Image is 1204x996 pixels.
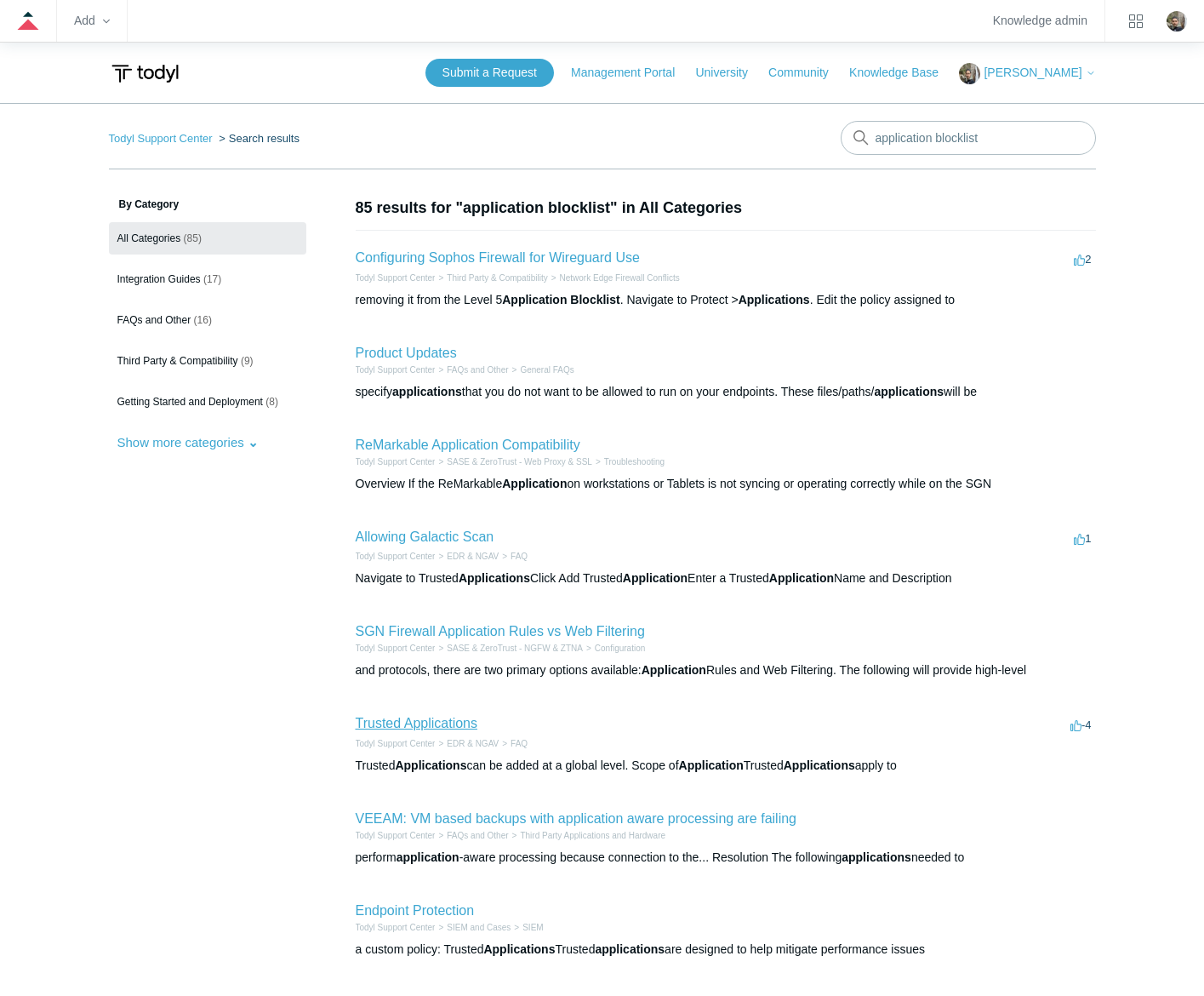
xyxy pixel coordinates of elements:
a: EDR & NGAV [447,552,499,561]
em: Applications [459,571,530,585]
li: Todyl Support Center [356,550,436,563]
li: Todyl Support Center [109,132,216,145]
em: Application [502,477,567,490]
div: Trusted can be added at a global level. Scope of Trusted apply to [356,757,1096,775]
li: Todyl Support Center [356,272,436,284]
a: Integration Guides (17) [109,263,306,295]
li: SIEM and Cases [435,921,511,934]
a: FAQs and Other (16) [109,304,306,336]
span: 1 [1074,532,1091,545]
span: (8) [265,396,278,408]
h1: 85 results for "application blocklist" in All Categories [356,197,1096,220]
em: Applications [483,942,555,956]
span: 2 [1074,253,1091,266]
a: Configuring Sophos Firewall for Wireguard Use [356,250,640,265]
em: Applications [739,293,810,306]
a: Todyl Support Center [356,457,436,467]
em: Applications [395,758,466,772]
span: Getting Started and Deployment [117,396,263,408]
li: Todyl Support Center [356,737,436,750]
a: Todyl Support Center [356,365,436,375]
div: a custom policy: Trusted Trusted are designed to help mitigate performance issues [356,941,1096,959]
li: Third Party Applications and Hardware [509,829,665,842]
a: Todyl Support Center [356,552,436,561]
em: Application [642,663,706,677]
a: Todyl Support Center [356,923,436,932]
span: (16) [194,314,212,326]
a: FAQs and Other [447,365,508,375]
a: FAQ [511,739,528,748]
a: General FAQs [520,365,573,375]
input: Search [841,121,1096,155]
a: Product Updates [356,346,457,360]
div: specify that you do not want to be allowed to run on your endpoints. These files/paths/ will be [356,383,1096,401]
img: user avatar [1167,11,1187,31]
span: (85) [184,232,202,244]
span: (17) [203,273,221,285]
zd-hc-trigger: Click your profile icon to open the profile menu [1167,11,1187,31]
li: Configuration [583,642,645,655]
a: Troubleshooting [604,457,665,467]
div: perform -aware processing because connection to the... Resolution The following needed to [356,849,1096,867]
li: FAQs and Other [435,829,508,842]
a: University [695,64,764,82]
li: Third Party & Compatibility [435,272,547,284]
div: Overview If the ReMarkable on workstations or Tablets is not syncing or operating correctly while... [356,475,1096,493]
a: Endpoint Protection [356,903,475,918]
a: SGN Firewall Application Rules vs Web Filtering [356,624,645,638]
a: Third Party & Compatibility [447,273,547,283]
h3: By Category [109,197,306,212]
span: [PERSON_NAME] [984,66,1081,79]
li: EDR & NGAV [435,550,499,563]
span: Third Party & Compatibility [117,355,238,367]
a: Getting Started and Deployment (8) [109,386,306,418]
em: Applications [784,758,855,772]
div: Navigate to Trusted Click Add Trusted Enter a Trusted Name and Description [356,570,1096,587]
span: (9) [241,355,254,367]
em: applications [392,385,462,398]
img: Todyl Support Center Help Center home page [109,58,181,89]
li: SASE & ZeroTrust - Web Proxy & SSL [435,455,591,468]
a: Management Portal [571,64,692,82]
a: Network Edge Firewall Conflicts [560,273,680,283]
a: Todyl Support Center [356,831,436,840]
a: All Categories (85) [109,222,306,255]
a: Todyl Support Center [356,739,436,748]
span: FAQs and Other [117,314,191,326]
a: Todyl Support Center [109,132,213,145]
em: Application Blocklist [502,293,619,306]
li: General FAQs [509,363,574,376]
a: Trusted Applications [356,716,477,730]
a: Allowing Galactic Scan [356,529,494,544]
a: FAQs and Other [447,831,508,840]
a: VEEAM: VM based backups with application aware processing are failing [356,811,797,826]
a: EDR & NGAV [447,739,499,748]
li: EDR & NGAV [435,737,499,750]
button: Show more categories [109,426,267,458]
button: [PERSON_NAME] [959,63,1095,84]
li: SASE & ZeroTrust - NGFW & ZTNA [435,642,583,655]
div: removing it from the Level 5 . Navigate to Protect > . Edit the policy assigned to [356,291,1096,309]
a: Todyl Support Center [356,273,436,283]
em: Application [623,571,688,585]
a: Configuration [595,644,645,653]
span: Integration Guides [117,273,201,285]
a: ReMarkable Application Compatibility [356,438,580,452]
a: Third Party & Compatibility (9) [109,345,306,377]
li: Search results [215,132,300,145]
a: SASE & ZeroTrust - NGFW & ZTNA [447,644,583,653]
em: application [397,850,459,864]
em: applications [595,942,665,956]
li: FAQs and Other [435,363,508,376]
a: Knowledge Base [849,64,956,82]
zd-hc-trigger: Add [74,16,110,26]
li: FAQ [499,550,528,563]
span: -4 [1070,718,1092,731]
a: Todyl Support Center [356,644,436,653]
span: All Categories [117,232,181,244]
li: Troubleshooting [592,455,665,468]
a: Community [768,64,846,82]
a: SIEM and Cases [447,923,511,932]
li: Todyl Support Center [356,921,436,934]
a: SASE & ZeroTrust - Web Proxy & SSL [447,457,592,467]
